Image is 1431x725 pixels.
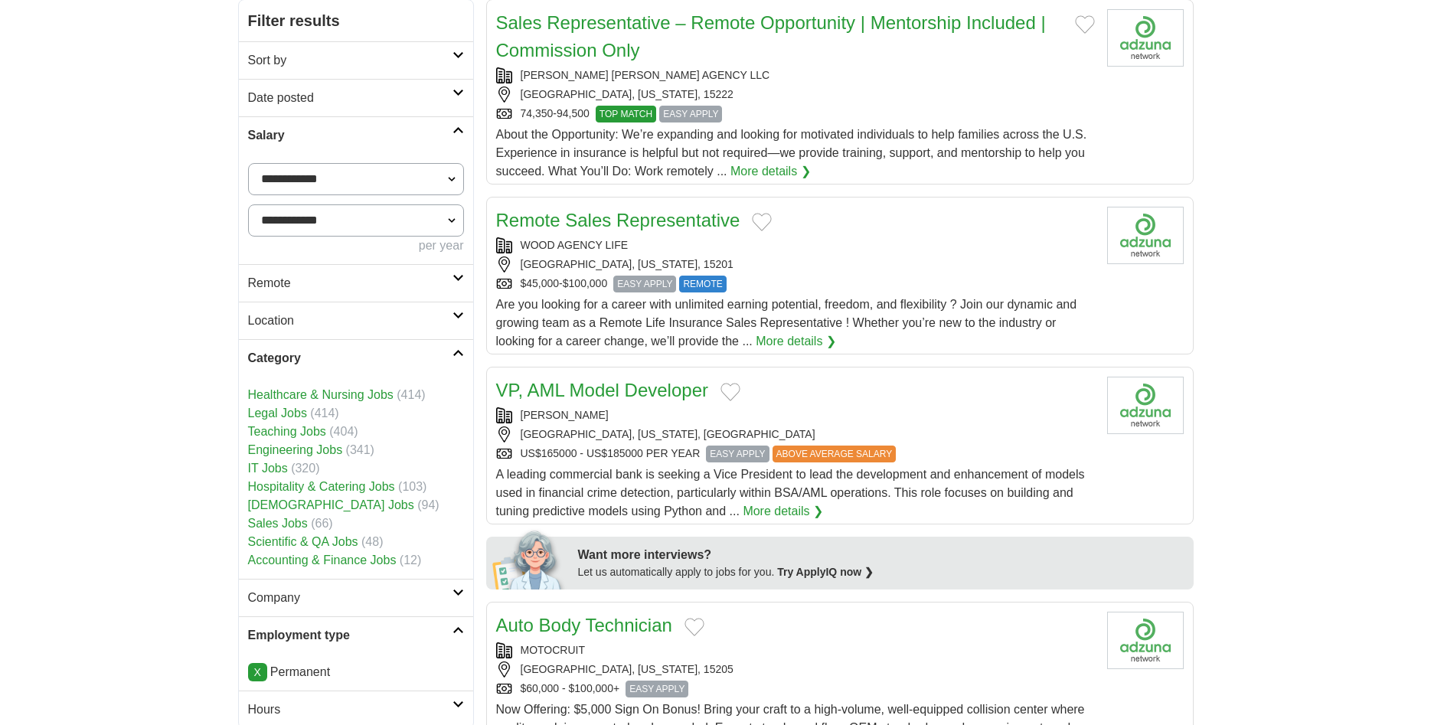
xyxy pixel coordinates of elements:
img: Company logo [1107,207,1184,264]
h2: Date posted [248,89,452,107]
div: WOOD AGENCY LIFE [496,237,1095,253]
div: [GEOGRAPHIC_DATA], [US_STATE], 15222 [496,87,1095,103]
span: ABOVE AVERAGE SALARY [773,446,897,462]
span: EASY APPLY [626,681,688,697]
div: [GEOGRAPHIC_DATA], [US_STATE], 15205 [496,661,1095,678]
span: EASY APPLY [613,276,676,292]
a: Remote Sales Representative [496,210,740,230]
span: (12) [400,554,421,567]
h2: Hours [248,701,452,719]
div: [PERSON_NAME] [496,407,1095,423]
h2: Remote [248,274,452,292]
h2: Location [248,312,452,330]
span: EASY APPLY [706,446,769,462]
button: Add to favorite jobs [752,213,772,231]
li: Permanent [248,663,464,681]
a: Engineering Jobs [248,443,343,456]
a: Accounting & Finance Jobs [248,554,397,567]
a: Hospitality & Catering Jobs [248,480,395,493]
a: Healthcare & Nursing Jobs [248,388,394,401]
div: MOTOCRUIT [496,642,1095,658]
div: US$165000 - US$185000 PER YEAR [496,446,1095,462]
button: Add to favorite jobs [1075,15,1095,34]
a: X [248,663,267,681]
div: [GEOGRAPHIC_DATA], [US_STATE], [GEOGRAPHIC_DATA] [496,426,1095,443]
a: Company [239,579,473,616]
a: Auto Body Technician [496,615,672,635]
span: (48) [361,535,383,548]
img: apply-iq-scientist.png [492,528,567,589]
div: $60,000 - $100,000+ [496,681,1095,697]
span: EASY APPLY [659,106,722,122]
a: More details ❯ [756,332,836,351]
span: (66) [311,517,332,530]
span: REMOTE [679,276,726,292]
span: (414) [397,388,425,401]
div: 74,350-94,500 [496,106,1095,122]
div: [PERSON_NAME] [PERSON_NAME] AGENCY LLC [496,67,1095,83]
a: Category [239,339,473,377]
a: Sort by [239,41,473,79]
img: Company logo [1107,377,1184,434]
span: (103) [398,480,426,493]
span: (320) [291,462,319,475]
div: [GEOGRAPHIC_DATA], [US_STATE], 15201 [496,256,1095,273]
img: Company logo [1107,612,1184,669]
a: Location [239,302,473,339]
a: Employment type [239,616,473,654]
a: Teaching Jobs [248,425,326,438]
div: $45,000-$100,000 [496,276,1095,292]
h2: Company [248,589,452,607]
span: (341) [346,443,374,456]
span: TOP MATCH [596,106,656,122]
img: Company logo [1107,9,1184,67]
span: About the Opportunity: We’re expanding and looking for motivated individuals to help families acr... [496,128,1087,178]
span: Are you looking for a career with unlimited earning potential, freedom, and flexibility ? Join ou... [496,298,1077,348]
h2: Employment type [248,626,452,645]
h2: Salary [248,126,452,145]
a: Try ApplyIQ now ❯ [777,566,874,578]
a: Date posted [239,79,473,116]
div: Let us automatically apply to jobs for you. [578,564,1184,580]
button: Add to favorite jobs [684,618,704,636]
h2: Category [248,349,452,367]
span: (94) [417,498,439,511]
div: Want more interviews? [578,546,1184,564]
a: More details ❯ [743,502,823,521]
span: A leading commercial bank is seeking a Vice President to lead the development and enhancement of ... [496,468,1085,518]
a: Legal Jobs [248,407,307,420]
a: VP, AML Model Developer [496,380,709,400]
button: Add to favorite jobs [720,383,740,401]
a: [DEMOGRAPHIC_DATA] Jobs [248,498,414,511]
a: More details ❯ [730,162,811,181]
h2: Sort by [248,51,452,70]
a: Sales Representative – Remote Opportunity | Mentorship Included | Commission Only [496,12,1046,60]
a: Salary [239,116,473,154]
a: IT Jobs [248,462,288,475]
span: (404) [329,425,358,438]
span: (414) [310,407,338,420]
a: Scientific & QA Jobs [248,535,358,548]
a: Sales Jobs [248,517,308,530]
a: Remote [239,264,473,302]
div: per year [248,237,464,255]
